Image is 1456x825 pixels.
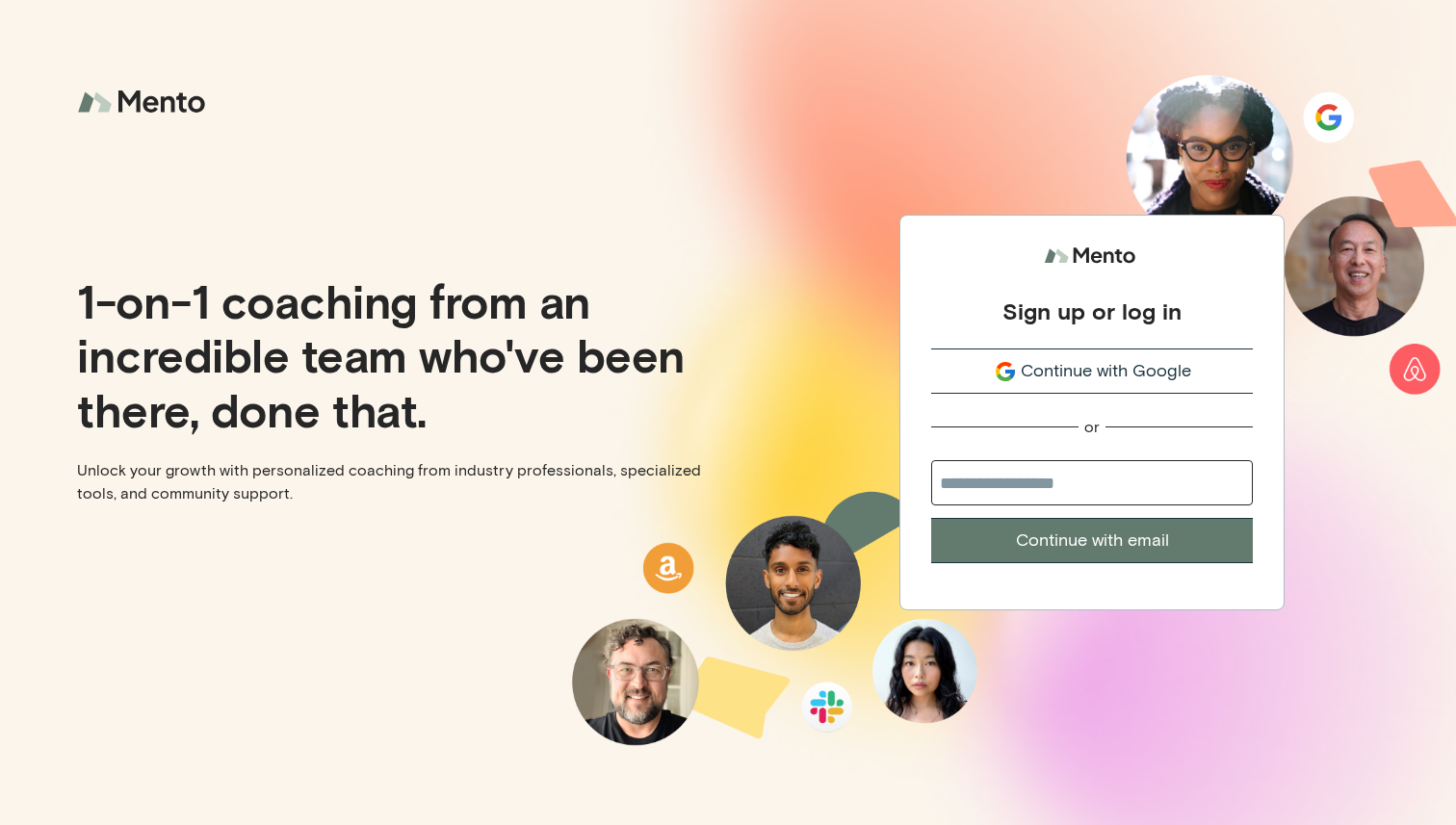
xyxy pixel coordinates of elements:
[931,518,1253,563] button: Continue with email
[77,77,212,128] img: logo
[1084,417,1100,437] div: or
[77,273,713,435] p: 1-on-1 coaching from an incredible team who've been there, done that.
[1044,239,1140,274] img: logo.svg
[77,459,713,505] p: Unlock your growth with personalized coaching from industry professionals, specialized tools, and...
[931,348,1253,394] button: Continue with Google
[1002,296,1182,325] div: Sign up or log in
[1021,358,1191,384] span: Continue with Google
